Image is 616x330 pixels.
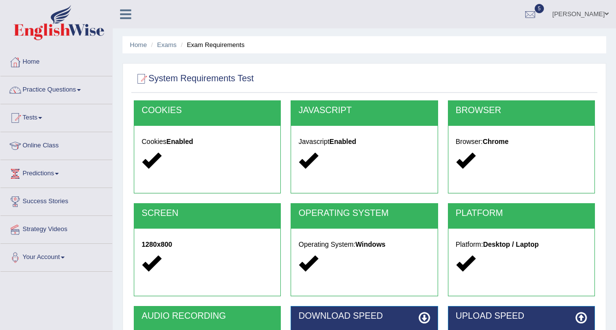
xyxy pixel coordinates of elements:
strong: Chrome [483,138,509,145]
h2: PLATFORM [456,209,587,218]
strong: Enabled [329,138,356,145]
h2: System Requirements Test [134,71,254,86]
strong: 1280x800 [142,240,172,248]
h2: COOKIES [142,106,273,116]
h2: JAVASCRIPT [298,106,430,116]
li: Exam Requirements [178,40,245,49]
h2: AUDIO RECORDING [142,311,273,321]
span: 5 [535,4,544,13]
a: Home [0,48,112,73]
a: Predictions [0,160,112,185]
a: Practice Questions [0,76,112,101]
h2: UPLOAD SPEED [456,311,587,321]
h5: Operating System: [298,241,430,248]
a: Success Stories [0,188,112,212]
h5: Platform: [456,241,587,248]
strong: Enabled [167,138,193,145]
a: Your Account [0,244,112,268]
strong: Windows [355,240,385,248]
h5: Javascript [298,138,430,145]
a: Exams [157,41,177,48]
h2: DOWNLOAD SPEED [298,311,430,321]
h5: Browser: [456,138,587,145]
a: Home [130,41,147,48]
h5: Cookies [142,138,273,145]
a: Strategy Videos [0,216,112,240]
a: Online Class [0,132,112,157]
h2: BROWSER [456,106,587,116]
h2: OPERATING SYSTEM [298,209,430,218]
h2: SCREEN [142,209,273,218]
strong: Desktop / Laptop [483,240,539,248]
a: Tests [0,104,112,129]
